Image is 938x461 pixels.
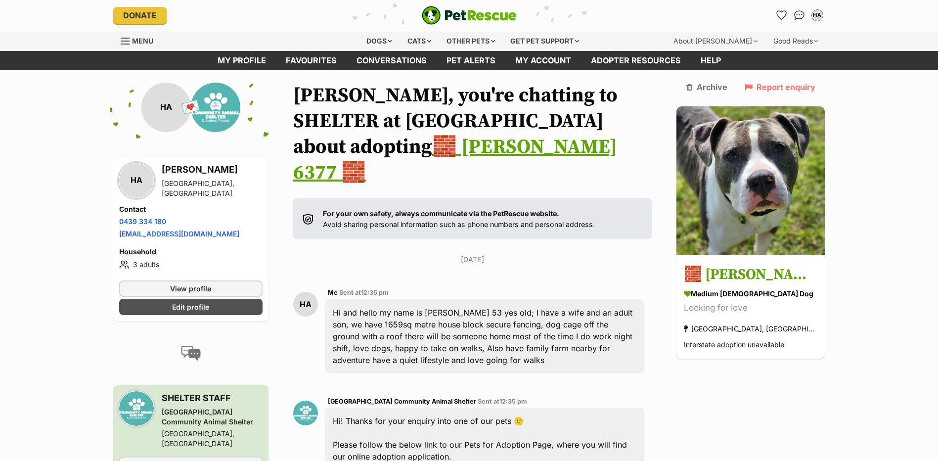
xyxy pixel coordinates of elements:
[792,7,807,23] a: Conversations
[347,51,437,70] a: conversations
[422,6,517,25] a: PetRescue
[293,254,652,265] p: [DATE]
[119,217,166,226] a: 0439 334 180
[323,208,595,230] p: Avoid sharing personal information such as phone numbers and personal address.
[774,7,790,23] a: Favourites
[503,31,586,51] div: Get pet support
[359,31,399,51] div: Dogs
[172,302,209,312] span: Edit profile
[119,230,239,238] a: [EMAIL_ADDRESS][DOMAIN_NAME]
[119,280,263,297] a: View profile
[422,6,517,25] img: logo-e224e6f780fb5917bec1dbf3a21bbac754714ae5b6737aabdf751b685950b380.svg
[774,7,825,23] ul: Account quick links
[676,256,825,359] a: 🧱 [PERSON_NAME] 6377 🧱 medium [DEMOGRAPHIC_DATA] Dog Looking for love [GEOGRAPHIC_DATA], [GEOGRAP...
[119,204,263,214] h4: Contact
[119,299,263,315] a: Edit profile
[794,10,804,20] img: chat-41dd97257d64d25036548639549fe6c8038ab92f7586957e7f3b1b290dea8141.svg
[323,209,559,218] strong: For your own safety, always communicate via the PetRescue website.
[119,163,154,198] div: HA
[119,247,263,257] h4: Household
[162,391,263,405] h3: SHELTER STAFF
[766,31,825,51] div: Good Reads
[437,51,505,70] a: Pet alerts
[162,163,263,177] h3: [PERSON_NAME]
[325,299,645,373] div: Hi and hello my name is [PERSON_NAME] 53 yes old; I have a wife and an adult son, we have 1659sq ...
[499,398,527,405] span: 12:35 pm
[328,398,476,405] span: [GEOGRAPHIC_DATA] Community Animal Shelter
[276,51,347,70] a: Favourites
[684,322,817,335] div: [GEOGRAPHIC_DATA], [GEOGRAPHIC_DATA]
[505,51,581,70] a: My account
[121,31,160,49] a: Menu
[162,429,263,449] div: [GEOGRAPHIC_DATA], [GEOGRAPHIC_DATA]
[113,7,167,24] a: Donate
[191,83,240,132] img: Mornington Peninsula Community Animal Shelter profile pic
[293,83,652,185] h1: [PERSON_NAME], you're chatting to SHELTER at [GEOGRAPHIC_DATA] about adopting
[745,83,815,92] a: Report enquiry
[676,106,825,255] img: 🧱 Mason 6377 🧱
[119,259,263,271] li: 3 adults
[181,346,201,361] img: conversation-icon-4a6f8262b818ee0b60e3300018af0b2d0b884aa5de6e9bcb8d3d4eeb1a70a7c4.svg
[208,51,276,70] a: My profile
[141,83,191,132] div: HA
[812,10,822,20] div: HA
[686,83,727,92] a: Archive
[179,96,202,118] span: 💌
[162,407,263,427] div: [GEOGRAPHIC_DATA] Community Animal Shelter
[684,264,817,286] h3: 🧱 [PERSON_NAME] 6377 🧱
[684,340,784,349] span: Interstate adoption unavailable
[684,288,817,299] div: medium [DEMOGRAPHIC_DATA] Dog
[684,301,817,315] div: Looking for love
[162,179,263,198] div: [GEOGRAPHIC_DATA], [GEOGRAPHIC_DATA]
[132,37,153,45] span: Menu
[691,51,731,70] a: Help
[478,398,527,405] span: Sent at
[401,31,438,51] div: Cats
[339,289,389,296] span: Sent at
[809,7,825,23] button: My account
[293,135,617,185] a: 🧱 [PERSON_NAME] 6377 🧱
[440,31,502,51] div: Other pets
[293,401,318,425] img: Mornington Peninsula Community Animal Shelter profile pic
[293,292,318,317] div: HA
[170,283,211,294] span: View profile
[361,289,389,296] span: 12:35 pm
[581,51,691,70] a: Adopter resources
[328,289,338,296] span: Me
[667,31,764,51] div: About [PERSON_NAME]
[119,391,154,426] img: Mornington Peninsula Community Animal Shelter profile pic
